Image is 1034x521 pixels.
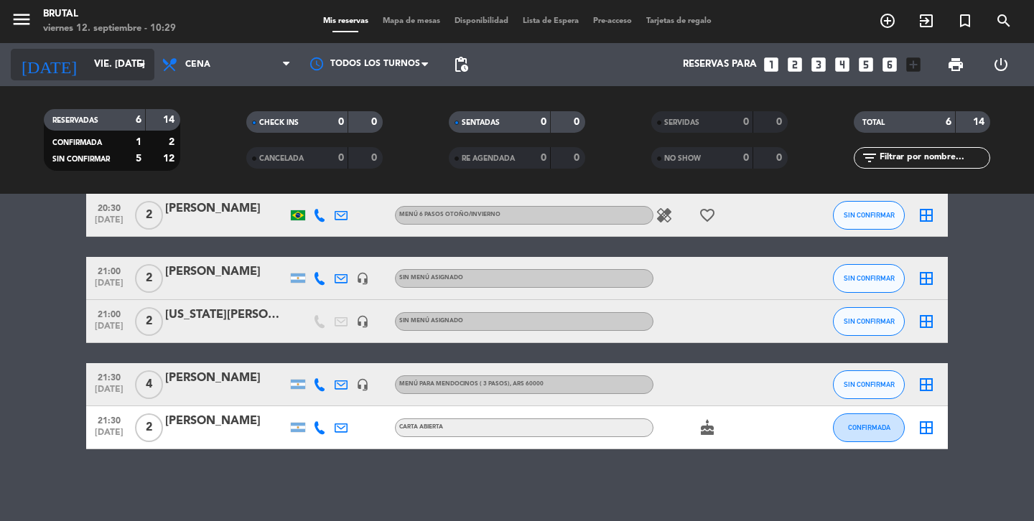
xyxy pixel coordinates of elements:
[165,369,287,388] div: [PERSON_NAME]
[163,154,177,164] strong: 12
[165,412,287,431] div: [PERSON_NAME]
[91,368,127,385] span: 21:30
[586,17,639,25] span: Pre-acceso
[52,156,110,163] span: SIN CONFIRMAR
[136,137,141,147] strong: 1
[259,119,299,126] span: CHECK INS
[639,17,719,25] span: Tarjetas de regalo
[743,117,749,127] strong: 0
[878,150,989,166] input: Filtrar por nombre...
[91,262,127,278] span: 21:00
[973,117,987,127] strong: 14
[91,199,127,215] span: 20:30
[656,207,673,224] i: healing
[135,201,163,230] span: 2
[134,56,151,73] i: arrow_drop_down
[91,428,127,444] span: [DATE]
[91,321,127,338] span: [DATE]
[918,419,935,436] i: border_all
[185,60,210,70] span: Cena
[43,22,176,36] div: viernes 12. septiembre - 10:29
[135,370,163,399] span: 4
[844,274,895,282] span: SIN CONFIRMAR
[52,139,102,146] span: CONFIRMADA
[356,315,369,328] i: headset_mic
[809,55,828,74] i: looks_3
[338,153,344,163] strong: 0
[699,419,716,436] i: cake
[992,56,1010,73] i: power_settings_new
[91,385,127,401] span: [DATE]
[833,201,905,230] button: SIN CONFIRMAR
[135,264,163,293] span: 2
[510,381,544,387] span: , ARS 60000
[135,307,163,336] span: 2
[356,272,369,285] i: headset_mic
[399,275,463,281] span: Sin menú asignado
[43,7,176,22] div: Brutal
[762,55,781,74] i: looks_one
[316,17,376,25] span: Mis reservas
[91,215,127,232] span: [DATE]
[918,313,935,330] i: border_all
[857,55,875,74] i: looks_5
[516,17,586,25] span: Lista de Espera
[169,137,177,147] strong: 2
[743,153,749,163] strong: 0
[833,413,905,442] button: CONFIRMADA
[918,12,935,29] i: exit_to_app
[11,9,32,35] button: menu
[904,55,923,74] i: add_box
[356,378,369,391] i: headset_mic
[91,305,127,321] span: 21:00
[844,211,895,219] span: SIN CONFIRMAR
[664,155,701,162] span: NO SHOW
[399,424,443,430] span: Carta Abierta
[879,12,896,29] i: add_circle_outline
[259,155,304,162] span: CANCELADA
[165,200,287,218] div: [PERSON_NAME]
[462,155,515,162] span: RE AGENDADA
[918,270,935,287] i: border_all
[786,55,804,74] i: looks_two
[165,306,287,324] div: [US_STATE][PERSON_NAME]
[862,119,885,126] span: TOTAL
[664,119,699,126] span: SERVIDAS
[91,411,127,428] span: 21:30
[880,55,899,74] i: looks_6
[833,55,852,74] i: looks_4
[376,17,447,25] span: Mapa de mesas
[683,59,757,70] span: Reservas para
[163,115,177,125] strong: 14
[452,56,470,73] span: pending_actions
[447,17,516,25] span: Disponibilidad
[844,380,895,388] span: SIN CONFIRMAR
[918,207,935,224] i: border_all
[11,9,32,30] i: menu
[848,423,890,431] span: CONFIRMADA
[399,318,463,324] span: Sin menú asignado
[541,117,546,127] strong: 0
[833,264,905,293] button: SIN CONFIRMAR
[833,307,905,336] button: SIN CONFIRMAR
[946,117,951,127] strong: 6
[338,117,344,127] strong: 0
[844,317,895,325] span: SIN CONFIRMAR
[833,370,905,399] button: SIN CONFIRMAR
[776,117,785,127] strong: 0
[918,376,935,393] i: border_all
[462,119,500,126] span: SENTADAS
[52,117,98,124] span: RESERVADAS
[956,12,974,29] i: turned_in_not
[978,43,1023,86] div: LOG OUT
[861,149,878,166] i: filter_list
[165,263,287,281] div: [PERSON_NAME]
[574,153,582,163] strong: 0
[541,153,546,163] strong: 0
[947,56,964,73] span: print
[11,49,87,80] i: [DATE]
[371,117,380,127] strong: 0
[399,212,500,217] span: Menú 6 Pasos Otoño/Invierno
[136,115,141,125] strong: 6
[574,117,582,127] strong: 0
